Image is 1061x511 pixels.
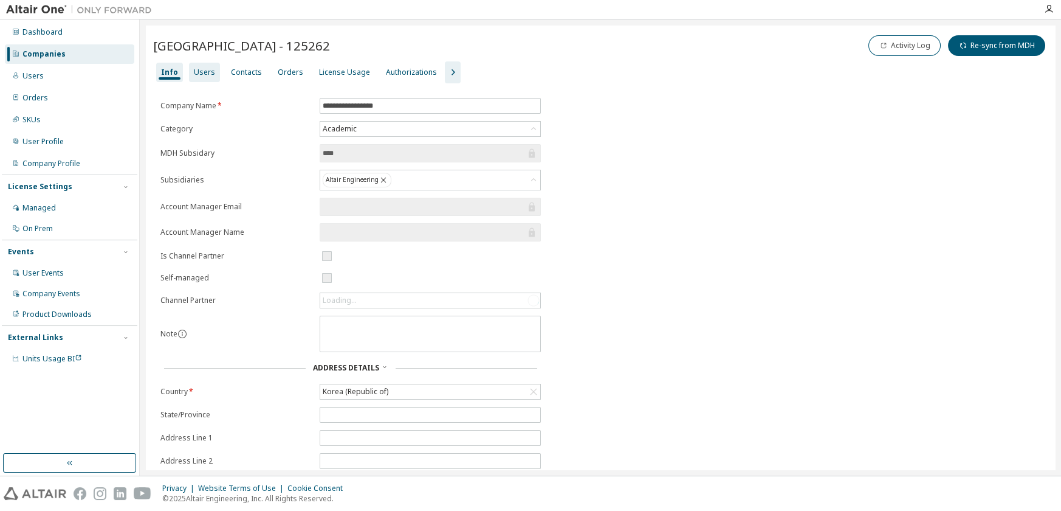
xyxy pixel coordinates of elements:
[320,384,540,399] div: Korea (Republic of)
[8,182,72,192] div: License Settings
[22,310,92,319] div: Product Downloads
[948,35,1045,56] button: Re-sync from MDH
[8,247,34,257] div: Events
[868,35,941,56] button: Activity Log
[94,487,106,500] img: instagram.svg
[287,484,350,493] div: Cookie Consent
[8,333,63,342] div: External Links
[278,68,303,77] div: Orders
[160,387,312,397] label: Country
[161,68,178,77] div: Info
[134,487,151,500] img: youtube.svg
[74,487,86,500] img: facebook.svg
[160,296,312,305] label: Channel Partner
[160,124,312,134] label: Category
[160,101,312,111] label: Company Name
[323,296,357,305] div: Loading...
[22,71,44,81] div: Users
[319,68,370,77] div: License Usage
[321,122,359,136] div: Academic
[320,170,540,190] div: Altair Engineering
[231,68,262,77] div: Contacts
[323,173,391,187] div: Altair Engineering
[160,273,312,283] label: Self-managed
[22,203,56,213] div: Managed
[22,224,53,234] div: On Prem
[320,293,540,308] div: Loading...
[22,159,80,169] div: Company Profile
[160,202,312,212] label: Account Manager Email
[160,148,312,158] label: MDH Subsidary
[160,175,312,185] label: Subsidiaries
[22,289,80,299] div: Company Events
[153,37,330,54] span: [GEOGRAPHIC_DATA] - 125262
[114,487,126,500] img: linkedin.svg
[177,329,187,339] button: information
[22,115,41,125] div: SKUs
[160,328,177,339] label: Note
[6,4,158,16] img: Altair One
[22,93,48,103] div: Orders
[160,433,312,443] label: Address Line 1
[22,268,64,278] div: User Events
[160,228,312,237] label: Account Manager Name
[22,49,66,59] div: Companies
[4,487,66,500] img: altair_logo.svg
[22,137,64,147] div: User Profile
[160,456,312,466] label: Address Line 2
[160,251,312,261] label: Is Channel Partner
[321,385,390,398] div: Korea (Republic of)
[320,122,540,136] div: Academic
[313,363,379,373] span: Address Details
[194,68,215,77] div: Users
[162,493,350,504] p: © 2025 Altair Engineering, Inc. All Rights Reserved.
[160,410,312,420] label: State/Province
[22,27,63,37] div: Dashboard
[386,68,437,77] div: Authorizations
[162,484,198,493] div: Privacy
[198,484,287,493] div: Website Terms of Use
[22,353,82,364] span: Units Usage BI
